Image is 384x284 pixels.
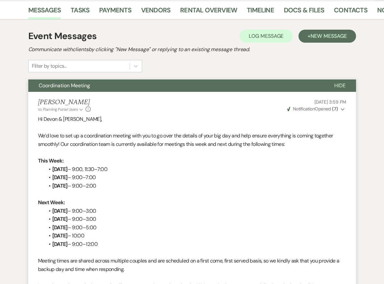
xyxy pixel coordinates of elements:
[298,30,356,43] button: +New Message
[68,224,97,231] span: – 9:00–5:00
[52,216,68,222] strong: [DATE]
[52,241,68,248] strong: [DATE]
[71,5,89,19] a: Tasks
[28,79,324,92] button: Coordination Meeting
[68,166,107,173] span: – 9:00, 11:30–7:00
[38,199,65,206] strong: Next Week:
[311,33,347,39] span: New Message
[314,99,346,105] span: [DATE] 3:59 PM
[38,257,339,273] span: Meeting times are shared across multiple couples and are scheduled on a first come, first served ...
[141,5,170,19] a: Vendors
[38,132,333,148] span: We’d love to set up a coordination meeting with you to go over the details of your big day and he...
[38,116,102,122] span: Hi Devon & [PERSON_NAME],
[68,207,96,214] span: – 9:00–3:00
[52,207,68,214] strong: [DATE]
[99,5,131,19] a: Payments
[52,174,68,181] strong: [DATE]
[334,5,367,19] a: Contacts
[52,182,68,189] strong: [DATE]
[287,106,338,112] span: Opened
[52,232,68,239] strong: [DATE]
[68,232,85,239] span: – 10:00
[28,46,356,53] h2: Communicate with clients by clicking "New Message" or replying to an existing message thread.
[38,106,84,112] button: to: Planning Portal Users
[249,33,284,39] span: Log Message
[240,30,293,43] button: Log Message
[293,106,315,112] span: Notification
[52,224,68,231] strong: [DATE]
[38,107,78,112] span: to: Planning Portal Users
[28,5,61,19] a: Messages
[52,166,68,173] strong: [DATE]
[68,216,96,222] span: – 9:00–3:00
[28,29,97,43] h1: Event Messages
[286,106,346,112] button: NotificationOpened (7)
[334,82,346,89] span: Hide
[324,79,356,92] button: Hide
[38,98,91,106] h5: [PERSON_NAME]
[332,106,338,112] strong: ( 7 )
[284,5,324,19] a: Docs & Files
[247,5,274,19] a: Timeline
[68,182,96,189] span: – 9:00–2:00
[32,62,67,70] div: Filter by topics...
[180,5,237,19] a: Rental Overview
[39,82,90,89] span: Coordination Meeting
[68,241,98,248] span: – 9:00–12:00
[38,157,64,164] strong: This Week:
[68,174,96,181] span: – 9:00–7:00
